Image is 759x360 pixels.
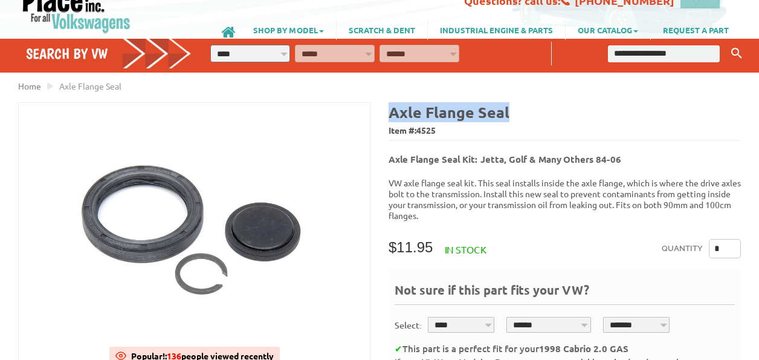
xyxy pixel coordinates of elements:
[566,19,650,40] a: OUR CATALOG
[395,342,402,355] span: ✔
[728,44,746,64] button: Keyword Search
[395,342,735,356] div: This part is a perfect fit for your
[651,19,741,40] a: REQUEST A PART
[389,153,621,165] b: Axle Flange Seal Kit: Jetta, Golf & Many Others 84-06
[389,239,433,255] span: $11.95
[26,45,192,62] h4: Search by VW
[241,19,336,40] a: SHOP BY MODEL
[395,319,422,332] div: Select:
[389,122,741,140] span: Item #:
[428,19,565,40] a: INDUSTRIAL ENGINE & PARTS
[395,281,735,305] div: Not sure if this part fits your VW?
[416,125,436,136] span: 4525
[389,177,741,221] p: VW axle flange seal kit. This seal installs inside the axle flange, which is where the drive axle...
[662,239,703,258] label: Quantity
[337,19,427,40] a: SCRATCH & DENT
[445,243,486,255] span: In stock
[59,80,121,91] span: Axle Flange Seal
[18,80,41,91] a: Home
[539,342,628,355] strong: 1998 Cabrio 2.0 GAS
[389,102,509,122] b: Axle Flange Seal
